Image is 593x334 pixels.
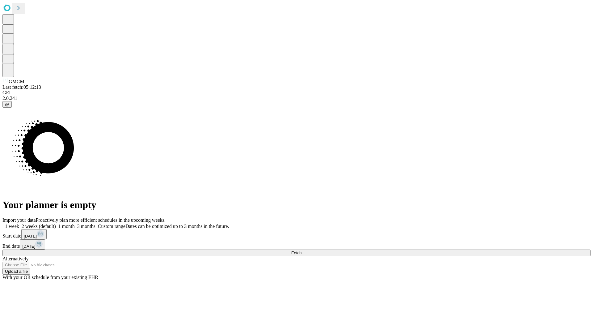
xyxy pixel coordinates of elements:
[2,275,98,280] span: With your OR schedule from your existing EHR
[2,229,591,239] div: Start date
[2,239,591,250] div: End date
[291,250,301,255] span: Fetch
[2,250,591,256] button: Fetch
[2,101,12,108] button: @
[2,84,41,90] span: Last fetch: 05:12:13
[22,224,56,229] span: 2 weeks (default)
[2,268,30,275] button: Upload a file
[24,234,37,238] span: [DATE]
[2,96,591,101] div: 2.0.241
[2,256,28,261] span: Alternatively
[5,102,9,107] span: @
[2,217,36,223] span: Import your data
[22,244,35,249] span: [DATE]
[2,199,591,211] h1: Your planner is empty
[9,79,24,84] span: GMCM
[21,229,47,239] button: [DATE]
[36,217,166,223] span: Proactively plan more efficient schedules in the upcoming weeks.
[58,224,75,229] span: 1 month
[2,90,591,96] div: GEI
[125,224,229,229] span: Dates can be optimized up to 3 months in the future.
[98,224,125,229] span: Custom range
[20,239,45,250] button: [DATE]
[5,224,19,229] span: 1 week
[77,224,95,229] span: 3 months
